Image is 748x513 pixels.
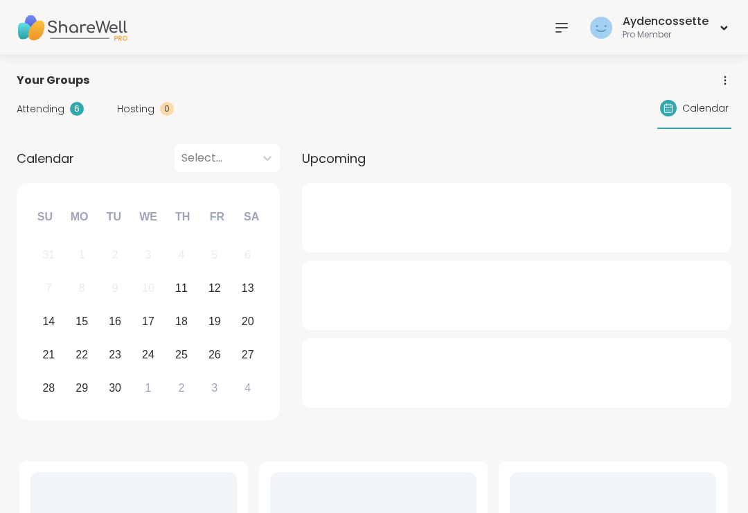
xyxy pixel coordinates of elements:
div: Choose Monday, September 15th, 2025 [67,307,97,337]
img: Aydencossette [590,17,612,39]
div: Choose Tuesday, September 23rd, 2025 [100,340,130,369]
span: Calendar [17,149,74,168]
div: 17 [142,312,154,331]
div: Choose Saturday, September 20th, 2025 [233,307,262,337]
div: Choose Thursday, September 11th, 2025 [167,274,197,304]
div: 0 [160,102,174,116]
div: Aydencossette [623,14,709,29]
div: Choose Wednesday, September 24th, 2025 [134,340,163,369]
span: Hosting [117,102,154,116]
div: Sa [236,202,267,232]
div: Choose Saturday, September 27th, 2025 [233,340,262,369]
div: Not available Saturday, September 6th, 2025 [233,241,262,270]
span: Attending [17,102,64,116]
div: Choose Monday, September 29th, 2025 [67,373,97,403]
div: 6 [70,102,84,116]
div: Choose Monday, September 22nd, 2025 [67,340,97,369]
div: 4 [244,379,251,397]
div: 11 [175,279,188,297]
div: 26 [208,345,221,364]
div: 20 [242,312,254,331]
div: Choose Thursday, September 18th, 2025 [167,307,197,337]
div: 2 [112,245,118,264]
div: Not available Friday, September 5th, 2025 [199,241,229,270]
div: Choose Friday, September 26th, 2025 [199,340,229,369]
div: 24 [142,345,154,364]
div: Choose Sunday, September 21st, 2025 [34,340,64,369]
div: Pro Member [623,29,709,41]
div: Th [168,202,198,232]
div: 8 [79,279,85,297]
div: Choose Sunday, September 14th, 2025 [34,307,64,337]
div: Mo [64,202,94,232]
div: Choose Friday, September 19th, 2025 [199,307,229,337]
div: 7 [46,279,52,297]
div: 29 [75,379,88,397]
div: Not available Thursday, September 4th, 2025 [167,241,197,270]
div: 22 [75,345,88,364]
div: Not available Tuesday, September 9th, 2025 [100,274,130,304]
div: Tu [98,202,129,232]
div: 12 [208,279,221,297]
div: Fr [202,202,232,232]
div: 5 [211,245,217,264]
span: Calendar [682,101,729,116]
div: 14 [42,312,55,331]
div: Choose Thursday, October 2nd, 2025 [167,373,197,403]
div: 23 [109,345,121,364]
div: 6 [244,245,251,264]
div: Not available Monday, September 1st, 2025 [67,241,97,270]
div: 3 [211,379,217,397]
div: 30 [109,379,121,397]
div: Not available Sunday, September 7th, 2025 [34,274,64,304]
div: Choose Sunday, September 28th, 2025 [34,373,64,403]
div: We [133,202,163,232]
div: Choose Wednesday, September 17th, 2025 [134,307,163,337]
div: 1 [145,379,152,397]
div: 1 [79,245,85,264]
div: 18 [175,312,188,331]
div: 16 [109,312,121,331]
img: ShareWell Nav Logo [17,3,127,52]
div: month 2025-09 [32,238,264,404]
div: Choose Wednesday, October 1st, 2025 [134,373,163,403]
div: 13 [242,279,254,297]
div: Choose Tuesday, September 16th, 2025 [100,307,130,337]
div: Not available Wednesday, September 10th, 2025 [134,274,163,304]
span: Upcoming [302,149,366,168]
div: 25 [175,345,188,364]
div: 3 [145,245,152,264]
div: Choose Saturday, October 4th, 2025 [233,373,262,403]
div: Choose Friday, September 12th, 2025 [199,274,229,304]
div: Not available Monday, September 8th, 2025 [67,274,97,304]
div: Choose Tuesday, September 30th, 2025 [100,373,130,403]
div: 2 [178,379,184,397]
div: 4 [178,245,184,264]
div: 27 [242,345,254,364]
div: Choose Friday, October 3rd, 2025 [199,373,229,403]
div: Not available Sunday, August 31st, 2025 [34,241,64,270]
div: 10 [142,279,154,297]
span: Your Groups [17,72,89,89]
div: 19 [208,312,221,331]
div: 21 [42,345,55,364]
div: 31 [42,245,55,264]
div: 9 [112,279,118,297]
div: Not available Tuesday, September 2nd, 2025 [100,241,130,270]
div: 15 [75,312,88,331]
div: 28 [42,379,55,397]
div: Choose Saturday, September 13th, 2025 [233,274,262,304]
div: Choose Thursday, September 25th, 2025 [167,340,197,369]
div: Not available Wednesday, September 3rd, 2025 [134,241,163,270]
div: Su [30,202,60,232]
